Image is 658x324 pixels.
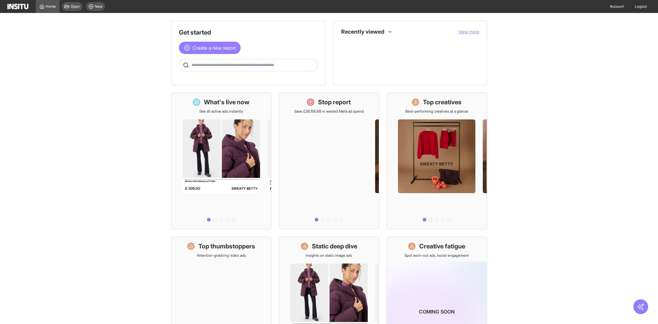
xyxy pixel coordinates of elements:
[95,4,102,9] span: New
[199,109,243,114] p: See all active ads instantly
[405,109,468,114] p: Best-performing creatives at a glance
[318,98,351,106] h1: Stop report
[458,29,479,35] button: View more
[7,4,28,9] img: Logo
[306,253,352,258] p: Insights on static image ads
[204,98,250,106] h1: What's live now
[423,98,461,106] h1: Top creatives
[458,29,479,34] span: View more
[192,44,236,52] span: Create a new report
[179,28,318,37] h1: Get started
[279,93,379,229] a: Stop reportSave £38,156.68 in wasted Meta ad spend
[46,4,56,9] span: Home
[179,42,241,54] button: Create a new report
[387,93,487,229] a: Top creativesBest-performing creatives at a glance
[312,242,357,251] h1: Static deep dive
[71,4,80,9] span: Open
[198,242,255,251] h1: Top thumbstoppers
[197,253,246,258] p: Attention-grabbing video ads
[294,109,364,114] p: Save £38,156.68 in wasted Meta ad spend
[171,93,271,229] a: What's live nowSee all active ads instantly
